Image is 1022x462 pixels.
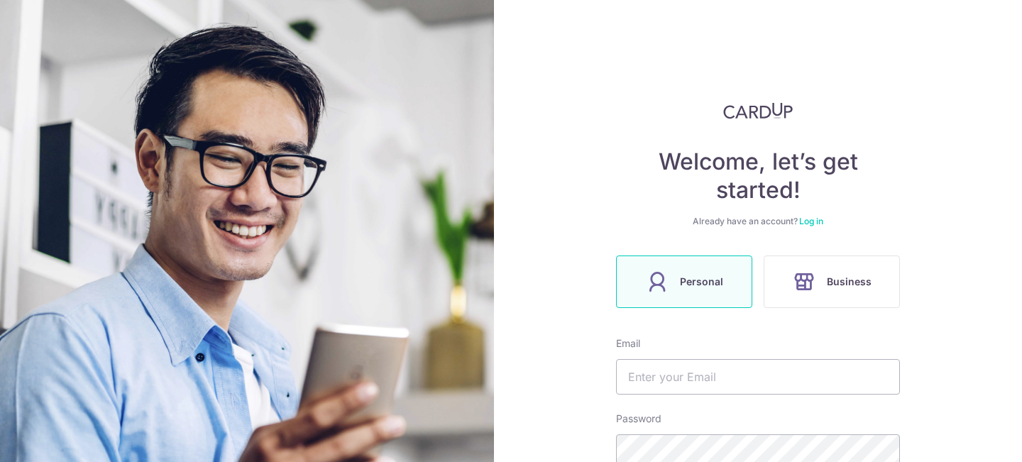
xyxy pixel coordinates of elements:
input: Enter your Email [616,359,900,395]
label: Email [616,336,640,351]
span: Business [827,273,872,290]
span: Personal [680,273,723,290]
label: Password [616,412,661,426]
h4: Welcome, let’s get started! [616,148,900,204]
a: Log in [799,216,823,226]
a: Personal [610,255,758,308]
div: Already have an account? [616,216,900,227]
a: Business [758,255,906,308]
img: CardUp Logo [723,102,793,119]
